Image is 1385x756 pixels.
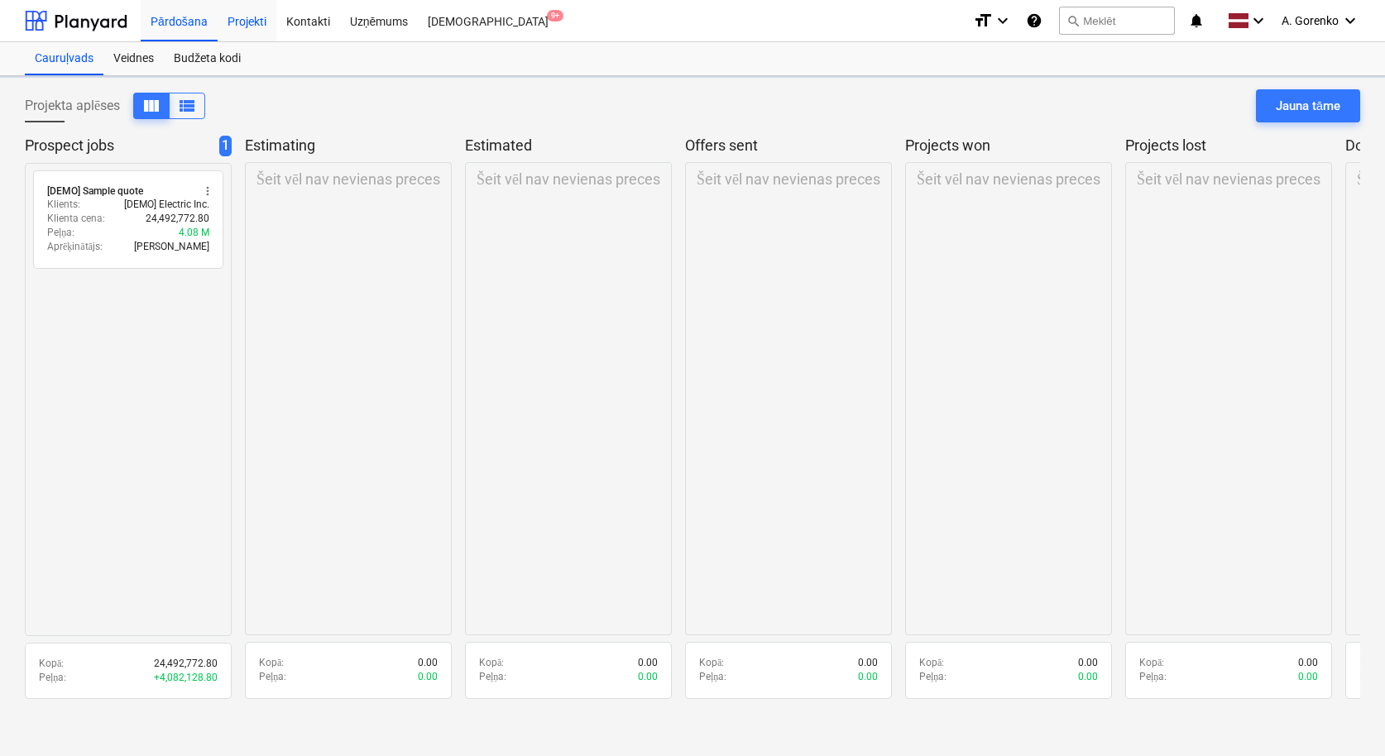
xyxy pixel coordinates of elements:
[973,11,993,31] i: format_size
[1139,670,1167,684] p: Peļņa :
[1188,11,1205,31] i: notifications
[245,136,445,156] p: Estimating
[154,671,218,685] p: + 4,082,128.80
[418,656,438,670] p: 0.00
[134,240,209,254] p: [PERSON_NAME]
[25,136,213,156] p: Prospect jobs
[259,656,284,670] p: Kopā :
[1256,89,1360,122] button: Jauna tāme
[1026,11,1042,31] i: Zināšanu pamats
[1066,14,1080,27] span: search
[103,42,164,75] a: Veidnes
[699,670,726,684] p: Peļņa :
[1276,95,1340,117] div: Jauna tāme
[858,670,878,684] p: 0.00
[638,670,658,684] p: 0.00
[39,657,64,671] p: Kopā :
[25,93,205,119] div: Projekta aplēses
[418,670,438,684] p: 0.00
[1298,670,1318,684] p: 0.00
[154,657,218,671] p: 24,492,772.80
[1137,170,1320,189] p: Šeit vēl nav nevienas preces
[146,212,209,226] p: 24,492,772.80
[141,96,161,116] span: Skatīt kā kolonnas
[1125,136,1325,156] p: Projects lost
[919,670,946,684] p: Peļņa :
[177,96,197,116] span: Skatīt kā kolonnas
[1298,656,1318,670] p: 0.00
[477,170,660,189] p: Šeit vēl nav nevienas preces
[179,226,209,240] p: 4.08 M
[993,11,1013,31] i: keyboard_arrow_down
[1340,11,1360,31] i: keyboard_arrow_down
[259,670,286,684] p: Peļņa :
[1359,656,1384,670] p: Kopā :
[699,656,724,670] p: Kopā :
[47,212,105,226] p: Klienta cena :
[219,136,232,156] span: 1
[858,656,878,670] p: 0.00
[638,656,658,670] p: 0.00
[256,170,440,189] p: Šeit vēl nav nevienas preces
[697,170,880,189] p: Šeit vēl nav nevienas preces
[39,671,66,685] p: Peļņa :
[1139,656,1164,670] p: Kopā :
[47,184,143,198] div: [DEMO] Sample quote
[164,42,251,75] a: Budžeta kodi
[1078,656,1098,670] p: 0.00
[47,226,74,240] p: Peļņa :
[1078,670,1098,684] p: 0.00
[1248,11,1268,31] i: keyboard_arrow_down
[47,240,103,254] p: Aprēķinātājs :
[479,670,506,684] p: Peļņa :
[479,656,504,670] p: Kopā :
[124,198,209,212] p: [DEMO] Electric Inc.
[917,170,1100,189] p: Šeit vēl nav nevienas preces
[465,136,665,156] p: Estimated
[47,198,80,212] p: Klients :
[547,10,563,22] span: 9+
[905,136,1105,156] p: Projects won
[1059,7,1175,35] button: Meklēt
[919,656,944,670] p: Kopā :
[25,42,103,75] a: Cauruļvads
[1282,14,1339,27] span: A. Gorenko
[201,184,214,198] span: more_vert
[685,136,885,156] p: Offers sent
